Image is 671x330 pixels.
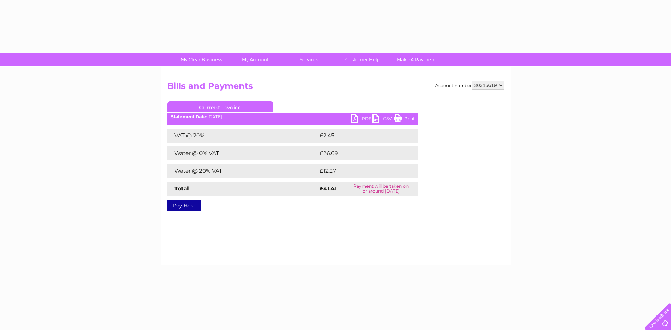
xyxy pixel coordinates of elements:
[318,146,405,160] td: £26.69
[394,114,415,125] a: Print
[280,53,338,66] a: Services
[167,200,201,211] a: Pay Here
[167,129,318,143] td: VAT @ 20%
[167,146,318,160] td: Water @ 0% VAT
[167,114,418,119] div: [DATE]
[174,185,189,192] strong: Total
[226,53,284,66] a: My Account
[167,101,273,112] a: Current Invoice
[387,53,446,66] a: Make A Payment
[351,114,372,125] a: PDF
[171,114,207,119] b: Statement Date:
[334,53,392,66] a: Customer Help
[167,81,504,95] h2: Bills and Payments
[344,182,418,196] td: Payment will be taken on or around [DATE]
[435,81,504,90] div: Account number
[318,129,402,143] td: £2.45
[320,185,337,192] strong: £41.41
[318,164,403,178] td: £12.27
[167,164,318,178] td: Water @ 20% VAT
[172,53,231,66] a: My Clear Business
[372,114,394,125] a: CSV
